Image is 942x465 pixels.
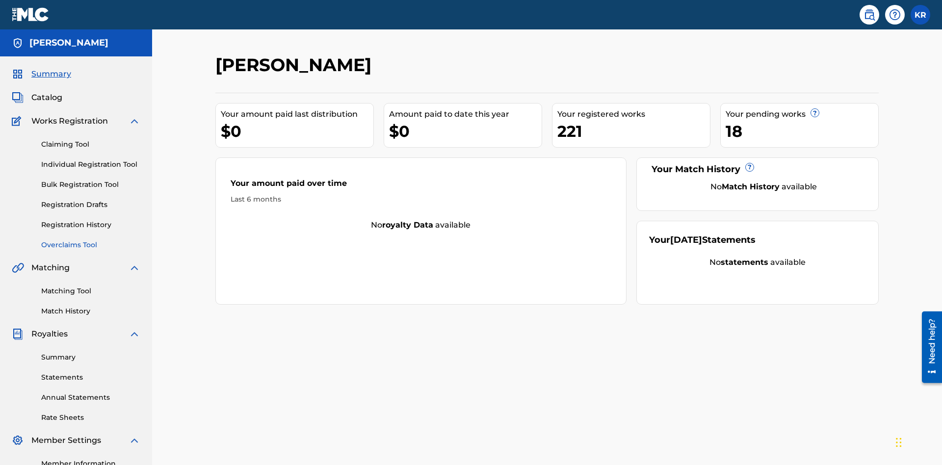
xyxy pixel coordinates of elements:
[41,286,140,296] a: Matching Tool
[12,92,24,103] img: Catalog
[12,115,25,127] img: Works Registration
[863,9,875,21] img: search
[722,182,780,191] strong: Match History
[41,159,140,170] a: Individual Registration Tool
[41,392,140,403] a: Annual Statements
[31,328,68,340] span: Royalties
[216,219,626,231] div: No available
[911,5,930,25] div: User Menu
[649,163,866,176] div: Your Match History
[12,328,24,340] img: Royalties
[389,120,542,142] div: $0
[231,178,611,194] div: Your amount paid over time
[41,139,140,150] a: Claiming Tool
[860,5,879,25] a: Public Search
[31,435,101,446] span: Member Settings
[129,262,140,274] img: expand
[12,92,62,103] a: CatalogCatalog
[12,262,24,274] img: Matching
[726,120,878,142] div: 18
[12,68,71,80] a: SummarySummary
[893,418,942,465] iframe: Chat Widget
[221,108,373,120] div: Your amount paid last distribution
[811,109,819,117] span: ?
[889,9,901,21] img: help
[670,234,702,245] span: [DATE]
[215,54,376,76] h2: [PERSON_NAME]
[31,68,71,80] span: Summary
[231,194,611,205] div: Last 6 months
[557,108,710,120] div: Your registered works
[896,428,902,457] div: Drag
[41,413,140,423] a: Rate Sheets
[129,435,140,446] img: expand
[41,180,140,190] a: Bulk Registration Tool
[557,120,710,142] div: 221
[721,258,768,267] strong: statements
[661,181,866,193] div: No available
[885,5,905,25] div: Help
[12,37,24,49] img: Accounts
[31,262,70,274] span: Matching
[41,240,140,250] a: Overclaims Tool
[41,306,140,316] a: Match History
[221,120,373,142] div: $0
[31,115,108,127] span: Works Registration
[649,257,866,268] div: No available
[915,308,942,388] iframe: Resource Center
[649,233,756,247] div: Your Statements
[746,163,754,171] span: ?
[41,200,140,210] a: Registration Drafts
[129,328,140,340] img: expand
[41,372,140,383] a: Statements
[12,68,24,80] img: Summary
[389,108,542,120] div: Amount paid to date this year
[382,220,433,230] strong: royalty data
[129,115,140,127] img: expand
[726,108,878,120] div: Your pending works
[12,7,50,22] img: MLC Logo
[12,435,24,446] img: Member Settings
[41,352,140,362] a: Summary
[31,92,62,103] span: Catalog
[29,37,108,49] h5: EYAMA MCSINGER
[41,220,140,230] a: Registration History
